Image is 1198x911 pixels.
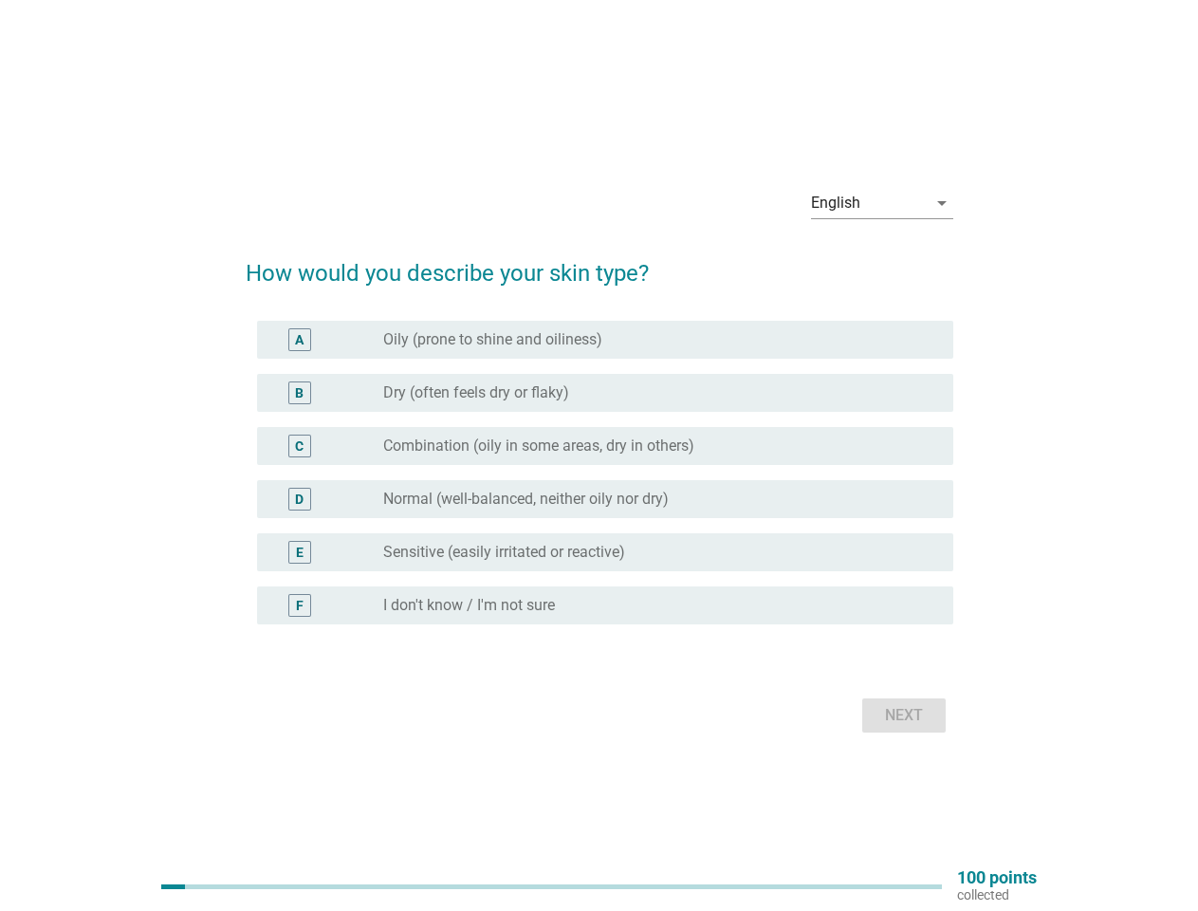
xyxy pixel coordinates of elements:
label: Sensitive (easily irritated or reactive) [383,543,625,562]
div: English [811,195,860,212]
label: Combination (oily in some areas, dry in others) [383,437,694,455]
h2: How would you describe your skin type? [246,237,953,290]
i: arrow_drop_down [931,192,953,214]
label: Normal (well-balanced, neither oily nor dry) [383,490,669,509]
div: B [295,383,304,403]
p: 100 points [957,869,1037,886]
label: Dry (often feels dry or flaky) [383,383,569,402]
label: Oily (prone to shine and oiliness) [383,330,602,349]
div: A [295,330,304,350]
p: collected [957,886,1037,903]
label: I don't know / I'm not sure [383,596,555,615]
div: F [296,596,304,616]
div: C [295,437,304,456]
div: D [295,490,304,510]
div: E [296,543,304,563]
